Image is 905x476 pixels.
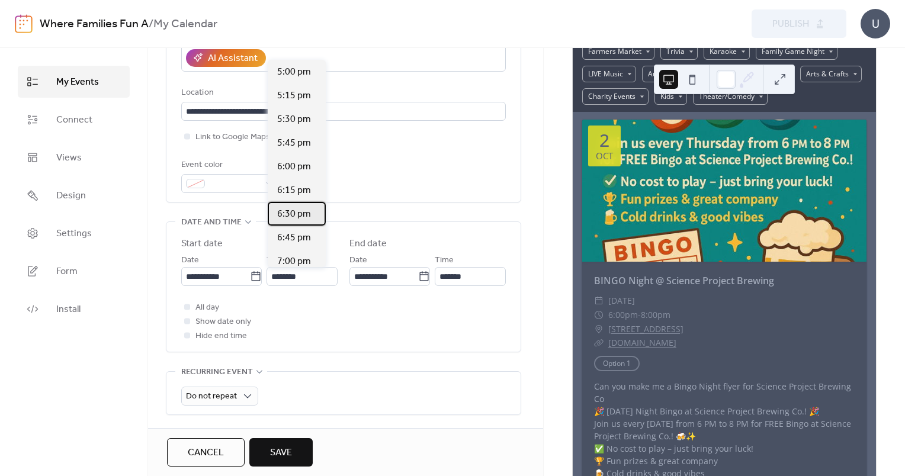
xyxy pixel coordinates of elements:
a: Settings [18,217,130,249]
div: Oct [596,152,613,160]
span: 7:00 pm [277,255,311,269]
div: Location [181,86,503,100]
span: - [638,308,641,322]
span: Views [56,151,82,165]
a: Install [18,293,130,325]
span: 6:15 pm [277,184,311,198]
span: [DATE] [608,294,635,308]
span: 6:00pm [608,308,638,322]
span: Connect [56,113,92,127]
span: Recurring event [181,365,253,379]
span: Date [349,253,367,268]
span: 6:30 pm [277,207,311,221]
a: Views [18,141,130,173]
span: 8:00pm [641,308,670,322]
span: Do not repeat [186,388,237,404]
div: ​ [594,308,604,322]
a: Connect [18,104,130,136]
a: Form [18,255,130,287]
span: Show date only [195,315,251,329]
span: Settings [56,227,92,241]
div: ​ [594,322,604,336]
span: Date [181,253,199,268]
a: BINGO Night @ Science Project Brewing [594,274,774,287]
span: All day [195,301,219,315]
span: My Events [56,75,99,89]
span: 5:15 pm [277,89,311,103]
img: logo [15,14,33,33]
div: Event color [181,158,276,172]
div: 2 [599,131,609,149]
span: 5:30 pm [277,112,311,127]
a: [STREET_ADDRESS] [608,322,683,336]
div: Start date [181,237,223,251]
span: Time [267,253,285,268]
span: Install [56,303,81,317]
span: 6:45 pm [277,231,311,245]
b: / [149,13,153,36]
span: 6:00 pm [277,160,311,174]
button: Save [249,438,313,467]
div: ​ [594,294,604,308]
a: My Events [18,66,130,98]
div: U [861,9,890,38]
span: Cancel [188,446,224,460]
span: Save [270,446,292,460]
a: Where Families Fun A [40,13,149,36]
div: ​ [594,336,604,350]
span: Form [56,265,78,279]
a: [DOMAIN_NAME] [608,337,676,348]
span: Date and time [181,216,242,230]
button: AI Assistant [186,49,266,67]
span: Design [56,189,86,203]
span: 5:00 pm [277,65,311,79]
span: Time [435,253,454,268]
span: 5:45 pm [277,136,311,150]
div: AI Assistant [208,52,258,66]
span: Link to Google Maps [195,130,270,144]
div: End date [349,237,387,251]
a: Design [18,179,130,211]
button: Cancel [167,438,245,467]
span: Hide end time [195,329,247,343]
b: My Calendar [153,13,217,36]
